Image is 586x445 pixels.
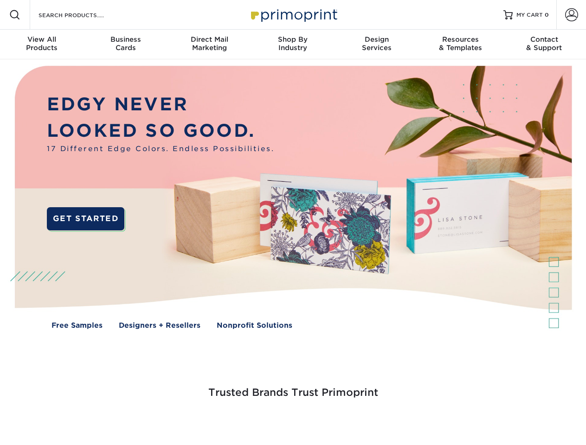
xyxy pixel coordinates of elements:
img: Freeform [139,423,140,423]
span: Design [335,35,419,44]
a: BusinessCards [84,30,167,59]
a: Resources& Templates [419,30,502,59]
span: Business [84,35,167,44]
input: SEARCH PRODUCTS..... [38,9,128,20]
div: Marketing [167,35,251,52]
a: Free Samples [52,320,103,331]
span: Contact [502,35,586,44]
a: Designers + Resellers [119,320,200,331]
p: EDGY NEVER [47,91,274,118]
div: Industry [251,35,335,52]
span: 17 Different Edge Colors. Endless Possibilities. [47,144,274,154]
span: 0 [545,12,549,18]
span: MY CART [516,11,543,19]
div: & Templates [419,35,502,52]
span: Resources [419,35,502,44]
div: Services [335,35,419,52]
a: GET STARTED [47,207,124,230]
div: Cards [84,35,167,52]
p: LOOKED SO GOOD. [47,118,274,144]
img: Goodwill [501,423,502,423]
span: Direct Mail [167,35,251,44]
a: DesignServices [335,30,419,59]
a: Contact& Support [502,30,586,59]
img: Smoothie King [67,423,68,423]
div: & Support [502,35,586,52]
a: Nonprofit Solutions [217,320,292,331]
a: Direct MailMarketing [167,30,251,59]
h3: Trusted Brands Trust Primoprint [22,364,565,410]
span: Shop By [251,35,335,44]
img: Primoprint [247,5,340,25]
a: Shop ByIndustry [251,30,335,59]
